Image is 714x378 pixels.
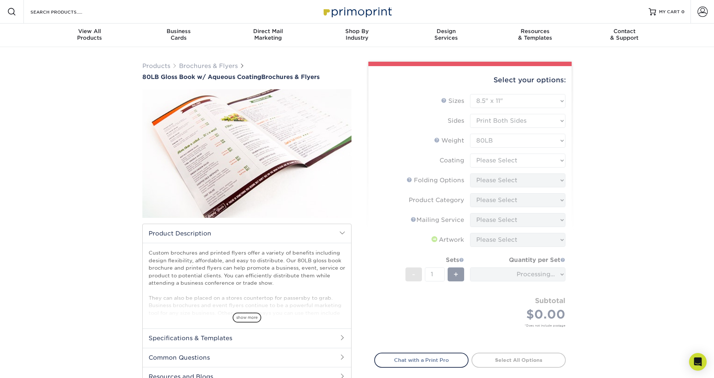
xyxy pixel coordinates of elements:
[491,28,580,35] span: Resources
[491,24,580,47] a: Resources& Templates
[143,328,351,348] h2: Specifications & Templates
[142,73,351,80] h1: Brochures & Flyers
[134,24,223,47] a: BusinessCards
[374,353,469,367] a: Chat with a Print Pro
[30,7,101,16] input: SEARCH PRODUCTS.....
[179,62,238,69] a: Brochures & Flyers
[689,353,707,371] div: Open Intercom Messenger
[2,356,62,375] iframe: Google Customer Reviews
[223,28,313,41] div: Marketing
[320,4,394,19] img: Primoprint
[142,73,261,80] span: 80LB Gloss Book w/ Aqueous Coating
[223,24,313,47] a: Direct MailMarketing
[401,24,491,47] a: DesignServices
[143,348,351,367] h2: Common Questions
[491,28,580,41] div: & Templates
[313,28,402,41] div: Industry
[580,24,669,47] a: Contact& Support
[580,28,669,35] span: Contact
[223,28,313,35] span: Direct Mail
[313,28,402,35] span: Shop By
[45,28,134,35] span: View All
[142,81,351,226] img: 80LB Gloss Book<br/>w/ Aqueous Coating 01
[142,73,351,80] a: 80LB Gloss Book w/ Aqueous CoatingBrochures & Flyers
[142,62,170,69] a: Products
[580,28,669,41] div: & Support
[374,66,566,94] div: Select your options:
[471,353,566,367] a: Select All Options
[134,28,223,35] span: Business
[659,9,680,15] span: MY CART
[313,24,402,47] a: Shop ByIndustry
[45,28,134,41] div: Products
[149,249,345,354] p: Custom brochures and printed flyers offer a variety of benefits including design flexibility, aff...
[143,224,351,243] h2: Product Description
[45,24,134,47] a: View AllProducts
[681,9,685,14] span: 0
[134,28,223,41] div: Cards
[401,28,491,41] div: Services
[233,313,261,323] span: show more
[401,28,491,35] span: Design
